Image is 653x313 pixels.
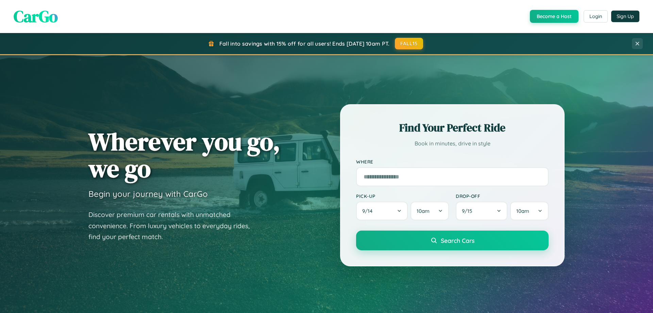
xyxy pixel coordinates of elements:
[356,231,549,250] button: Search Cars
[356,193,449,199] label: Pick-up
[362,208,376,214] span: 9 / 14
[516,208,529,214] span: 10am
[219,40,390,47] span: Fall into savings with 15% off for all users! Ends [DATE] 10am PT.
[88,189,208,199] h3: Begin your journey with CarGo
[88,209,258,242] p: Discover premium car rentals with unmatched convenience. From luxury vehicles to everyday rides, ...
[14,5,58,28] span: CarGo
[356,202,408,220] button: 9/14
[411,202,449,220] button: 10am
[510,202,549,220] button: 10am
[395,38,423,49] button: FALL15
[611,11,639,22] button: Sign Up
[441,237,474,244] span: Search Cars
[417,208,430,214] span: 10am
[356,159,549,165] label: Where
[462,208,475,214] span: 9 / 15
[456,202,507,220] button: 9/15
[530,10,579,23] button: Become a Host
[88,128,280,182] h1: Wherever you go, we go
[456,193,549,199] label: Drop-off
[356,139,549,148] p: Book in minutes, drive in style
[356,120,549,135] h2: Find Your Perfect Ride
[584,10,608,22] button: Login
